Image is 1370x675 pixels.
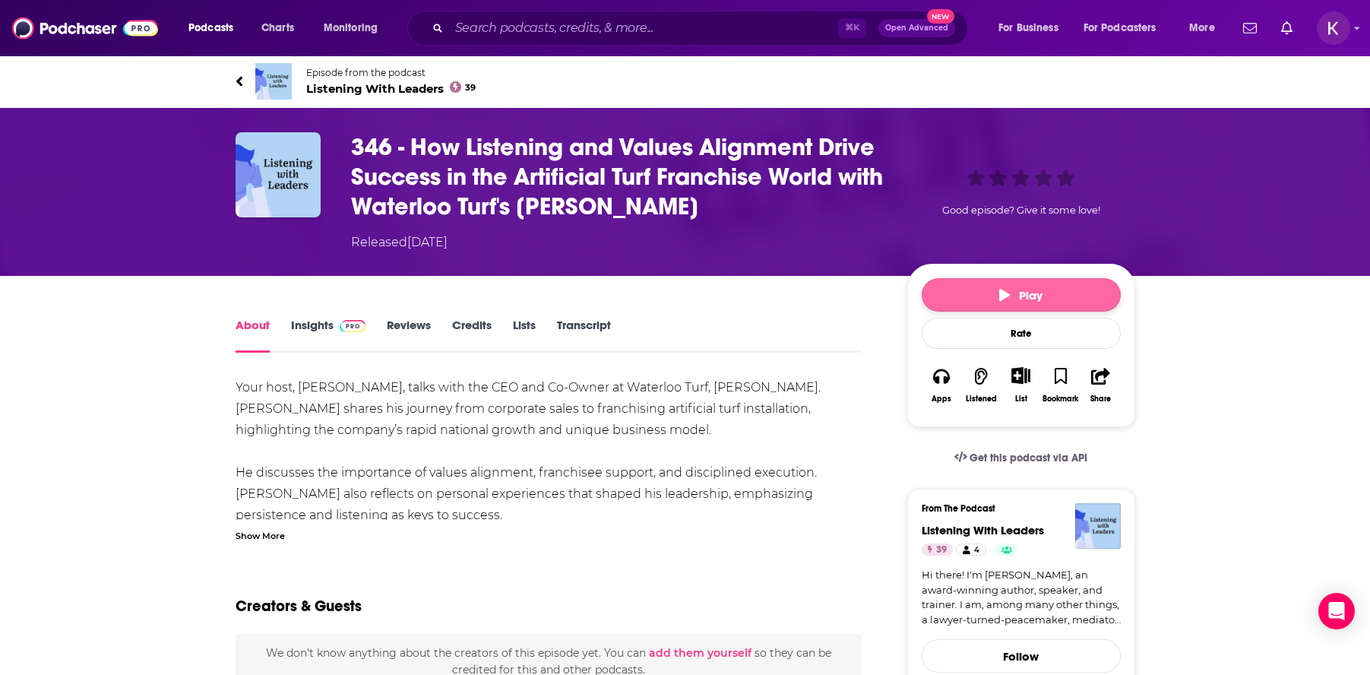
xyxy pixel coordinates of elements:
button: open menu [1179,16,1234,40]
img: User Profile [1317,11,1350,45]
a: Lists [513,318,536,353]
img: Listening With Leaders [255,63,292,100]
div: Open Intercom Messenger [1318,593,1355,629]
h3: From The Podcast [922,503,1109,514]
span: Episode from the podcast [306,67,476,78]
div: Bookmark [1043,395,1078,404]
button: open menu [313,16,397,40]
img: 346 - How Listening and Values Alignment Drive Success in the Artificial Turf Franchise World wit... [236,132,321,217]
div: Show More ButtonList [1001,357,1040,413]
span: 39 [465,84,476,91]
a: Listening With LeadersEpisode from the podcastListening With Leaders39 [236,63,685,100]
button: open menu [178,16,253,40]
button: Show profile menu [1317,11,1350,45]
a: Transcript [557,318,611,353]
span: New [927,9,954,24]
a: InsightsPodchaser Pro [291,318,366,353]
img: Podchaser Pro [340,320,366,332]
div: List [1015,394,1027,404]
img: Podchaser - Follow, Share and Rate Podcasts [12,14,158,43]
button: Bookmark [1041,357,1080,413]
div: Released [DATE] [351,233,448,252]
span: Listening With Leaders [306,81,476,96]
span: Logged in as kwignall [1317,11,1350,45]
span: For Podcasters [1084,17,1156,39]
button: Apps [922,357,961,413]
button: open menu [988,16,1077,40]
div: Share [1090,395,1111,404]
a: Reviews [387,318,431,353]
a: Charts [252,16,303,40]
a: Credits [452,318,492,353]
span: Charts [261,17,294,39]
div: Your host, [PERSON_NAME], talks with the CEO and Co-Owner at Waterloo Turf, [PERSON_NAME]. [PERSO... [236,377,862,654]
div: Rate [922,318,1121,349]
a: About [236,318,270,353]
span: 4 [974,543,979,558]
a: Listening With Leaders [922,523,1044,537]
a: Show notifications dropdown [1275,15,1299,41]
input: Search podcasts, credits, & more... [449,16,838,40]
span: More [1189,17,1215,39]
span: 39 [936,543,947,558]
button: Share [1080,357,1120,413]
h2: Creators & Guests [236,597,362,616]
h1: 346 - How Listening and Values Alignment Drive Success in the Artificial Turf Franchise World wit... [351,132,883,221]
span: Podcasts [188,17,233,39]
button: Open AdvancedNew [878,19,955,37]
span: Get this podcast via API [970,452,1087,464]
span: Open Advanced [885,24,948,32]
button: add them yourself [649,647,751,659]
span: ⌘ K [838,18,866,38]
button: Show More Button [1005,367,1036,384]
span: Good episode? Give it some love! [942,204,1100,216]
div: Search podcasts, credits, & more... [422,11,982,46]
a: 4 [956,543,986,556]
img: Listening With Leaders [1075,503,1121,549]
a: Get this podcast via API [942,439,1100,477]
span: Monitoring [324,17,378,39]
span: For Business [998,17,1058,39]
a: 39 [922,543,953,556]
a: Show notifications dropdown [1237,15,1263,41]
div: Apps [932,395,951,404]
button: Play [922,278,1121,312]
button: Follow [922,639,1121,673]
a: Hi there! I'm [PERSON_NAME], an award-winning author, speaker, and trainer. I am, among many othe... [922,568,1121,627]
div: Listened [966,395,997,404]
button: Listened [961,357,1001,413]
button: open menu [1074,16,1179,40]
span: Play [999,288,1043,303]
